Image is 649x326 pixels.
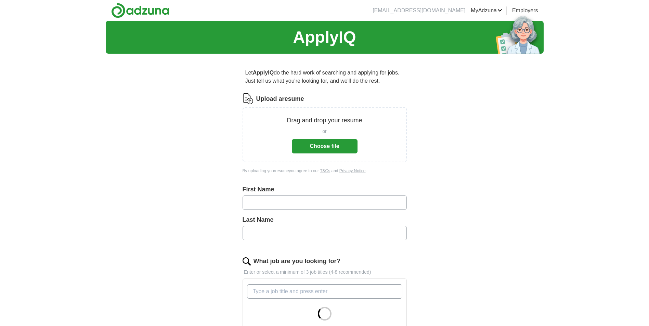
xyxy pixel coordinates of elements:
[256,94,304,104] label: Upload a resume
[243,168,407,174] div: By uploading your resume you agree to our and .
[243,66,407,88] p: Let do the hard work of searching and applying for jobs. Just tell us what you're looking for, an...
[243,269,407,276] p: Enter or select a minimum of 3 job titles (4-8 recommended)
[243,93,254,104] img: CV Icon
[243,215,407,225] label: Last Name
[243,185,407,194] label: First Name
[243,257,251,266] img: search.png
[322,128,326,135] span: or
[320,168,330,173] a: T&Cs
[287,116,362,125] p: Drag and drop your resume
[254,257,340,266] label: What job are you looking for?
[373,6,465,15] li: [EMAIL_ADDRESS][DOMAIN_NAME]
[293,25,356,50] h1: ApplyIQ
[512,6,538,15] a: Employers
[471,6,502,15] a: MyAdzuna
[247,284,402,299] input: Type a job title and press enter
[111,3,169,18] img: Adzuna logo
[339,168,366,173] a: Privacy Notice
[253,70,274,76] strong: ApplyIQ
[292,139,358,153] button: Choose file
